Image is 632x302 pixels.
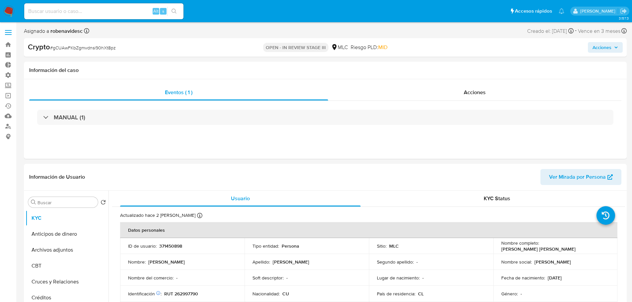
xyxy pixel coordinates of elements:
[26,242,108,258] button: Archivos adjuntos
[128,259,146,265] p: Nombre :
[128,243,157,249] p: ID de usuario :
[540,169,621,185] button: Ver Mirada por Persona
[167,7,181,16] button: search-icon
[377,291,415,297] p: País de residencia :
[331,44,348,51] div: MLC
[588,42,623,53] button: Acciones
[501,246,576,252] p: [PERSON_NAME] [PERSON_NAME]
[559,8,564,14] a: Notificaciones
[575,27,577,35] span: -
[101,200,106,207] button: Volver al orden por defecto
[128,291,162,297] p: Identificación :
[620,8,627,15] a: Salir
[252,259,270,265] p: Apellido :
[24,28,83,35] span: Asignado a
[273,259,309,265] p: [PERSON_NAME]
[418,291,424,297] p: CL
[176,275,177,281] p: -
[377,243,386,249] p: Sitio :
[164,291,198,297] p: RUT 262997790
[26,274,108,290] button: Cruces y Relaciones
[515,8,552,15] span: Accesos rápidos
[26,210,108,226] button: KYC
[252,291,280,297] p: Nacionalidad :
[252,243,279,249] p: Tipo entidad :
[37,200,95,206] input: Buscar
[534,259,571,265] p: [PERSON_NAME]
[29,174,85,180] h1: Información de Usuario
[162,8,164,14] span: s
[548,275,562,281] p: [DATE]
[416,259,418,265] p: -
[501,275,545,281] p: Fecha de nacimiento :
[282,291,289,297] p: CU
[580,8,618,14] p: nicolas.tyrkiel@mercadolibre.com
[389,243,399,249] p: MLC
[527,27,574,35] div: Creado el: [DATE]
[26,226,108,242] button: Anticipos de dinero
[422,275,424,281] p: -
[501,240,539,246] p: Nombre completo :
[501,291,518,297] p: Género :
[263,43,328,52] p: OPEN - IN REVIEW STAGE III
[521,291,522,297] p: -
[593,42,611,53] span: Acciones
[153,8,159,14] span: Alt
[286,275,288,281] p: -
[549,169,606,185] span: Ver Mirada por Persona
[159,243,182,249] p: 371450898
[377,275,420,281] p: Lugar de nacimiento :
[578,28,620,35] span: Vence en 3 meses
[165,89,192,96] span: Eventos ( 1 )
[351,44,387,51] span: Riesgo PLD:
[37,110,613,125] div: MANUAL (1)
[148,259,185,265] p: [PERSON_NAME]
[29,67,621,74] h1: Información del caso
[501,259,532,265] p: Nombre social :
[231,195,250,202] span: Usuario
[128,275,174,281] p: Nombre del comercio :
[54,114,85,121] h3: MANUAL (1)
[49,27,83,35] b: robenavidesc
[377,259,414,265] p: Segundo apellido :
[120,212,195,218] p: Actualizado hace 2 [PERSON_NAME]
[484,195,510,202] span: KYC Status
[464,89,486,96] span: Acciones
[282,243,299,249] p: Persona
[120,222,617,238] th: Datos personales
[31,200,36,205] button: Buscar
[28,41,50,52] b: Crypto
[252,275,284,281] p: Soft descriptor :
[50,44,116,51] span: # gCUAwFKbZgmvdnsi90hXt8pz
[26,258,108,274] button: CBT
[378,43,387,51] span: MID
[24,7,183,16] input: Buscar usuario o caso...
